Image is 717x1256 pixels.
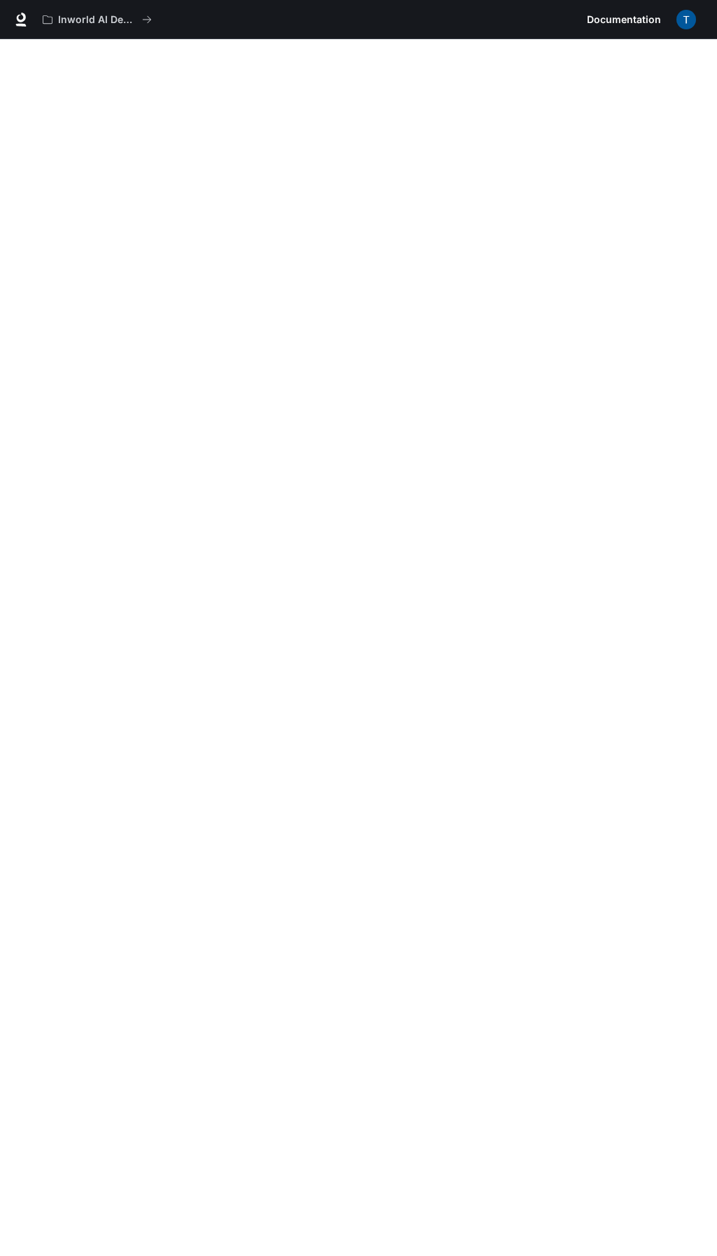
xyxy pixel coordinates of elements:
[587,11,661,29] span: Documentation
[581,6,667,34] a: Documentation
[36,6,158,34] button: All workspaces
[672,6,700,34] button: User avatar
[58,14,136,26] p: Inworld AI Demos
[676,10,696,29] img: User avatar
